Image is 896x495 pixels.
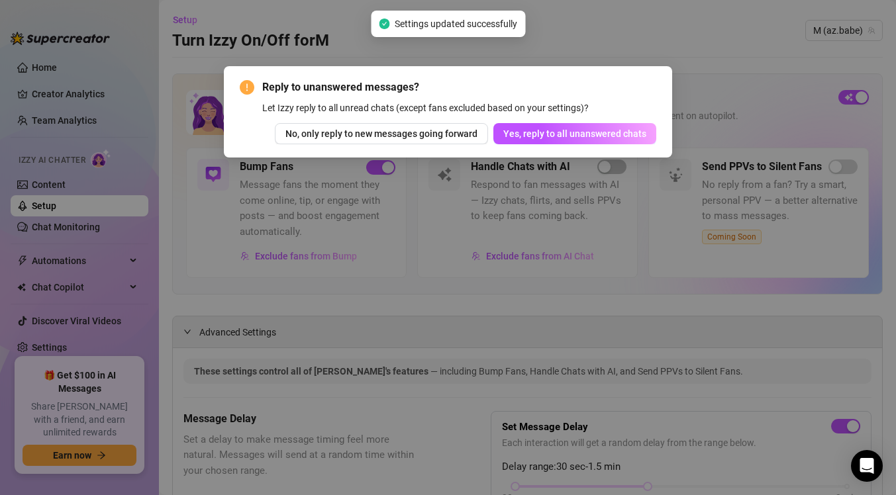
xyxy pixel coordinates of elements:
div: Let Izzy reply to all unread chats (except fans excluded based on your settings)? [262,101,656,115]
div: Open Intercom Messenger [851,450,883,482]
span: No, only reply to new messages going forward [285,128,477,139]
span: Yes, reply to all unanswered chats [503,128,646,139]
span: Settings updated successfully [395,17,517,31]
span: check-circle [379,19,389,29]
button: Yes, reply to all unanswered chats [493,123,656,144]
span: exclamation-circle [240,80,254,95]
button: No, only reply to new messages going forward [275,123,488,144]
span: Reply to unanswered messages? [262,79,656,95]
